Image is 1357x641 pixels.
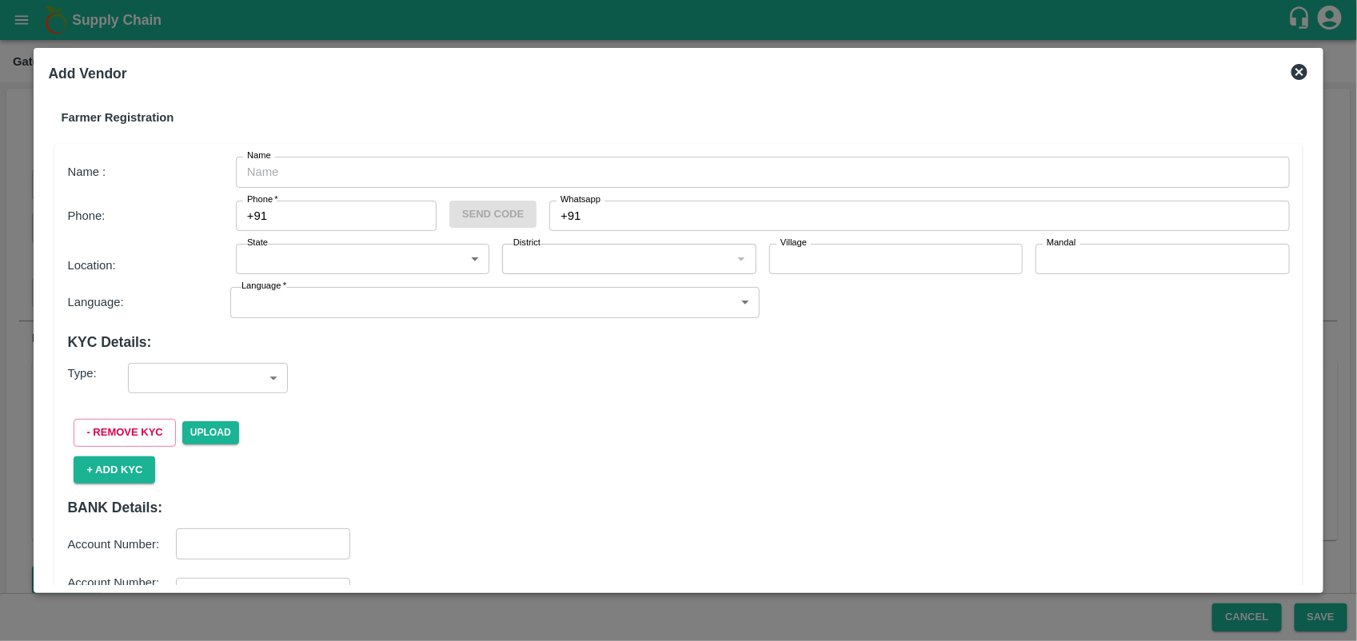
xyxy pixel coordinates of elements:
div: Phone: [67,205,184,226]
label: Village [780,237,807,249]
button: + Add Kyc [74,456,155,484]
div: Type: [67,363,115,384]
div: Location: [67,255,184,276]
label: Phone [247,193,278,206]
div: Language: [67,292,185,313]
label: Language [241,280,286,293]
div: Account Number: [67,534,163,555]
label: Mandal [1047,237,1076,249]
label: Name [247,149,271,162]
label: Whatsapp [561,193,601,206]
p: +91 [561,207,581,225]
b: Farmer Registration [61,111,174,124]
span: Upload [182,421,239,444]
b: Add Vendor [48,66,126,82]
button: - Remove Kyc [74,419,175,447]
b: KYC Details: [67,334,151,350]
p: +91 [247,207,267,225]
input: Name [236,157,1290,187]
p: Name : [67,163,184,181]
label: District [513,237,541,249]
div: Account Number: Confirmation [67,572,163,614]
label: State [247,237,268,249]
b: BANK Details: [67,500,162,516]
